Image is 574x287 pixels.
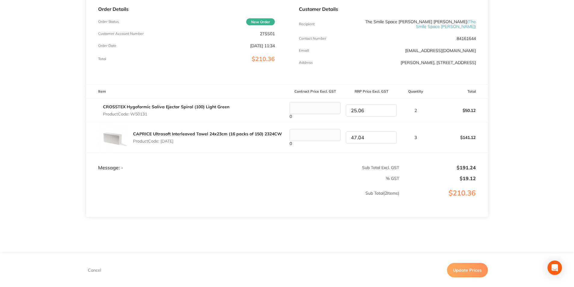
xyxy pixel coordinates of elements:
p: 3 [400,135,431,140]
span: $210.36 [252,55,275,63]
p: [PERSON_NAME], [STREET_ADDRESS] [401,60,476,65]
p: Recipient [299,22,315,26]
p: $210.36 [400,189,488,209]
p: The Smile Space [PERSON_NAME] [PERSON_NAME] [358,19,476,29]
p: Contact Number [299,36,326,41]
button: Cancel [86,267,103,273]
p: Emaill [299,48,309,53]
a: CAPRICE Ultrasoft Interleaved Towel 24x23cm (16 packs of 150) 2324CW [133,131,282,137]
p: Product Code: [DATE] [133,139,282,143]
div: 0 [287,102,343,119]
p: Customer Account Number [98,32,144,36]
p: 2TSS01 [260,31,275,36]
p: $141.12 [432,130,488,145]
p: Order Date [98,44,116,48]
p: Sub Total Excl. GST [287,165,399,170]
div: 0 [287,129,343,146]
a: [EMAIL_ADDRESS][DOMAIN_NAME] [405,48,476,53]
p: Product Code: W50131 [103,112,229,116]
p: Address [299,60,313,65]
p: $19.12 [400,176,476,181]
p: [DATE] 11:34 [250,43,275,48]
button: Update Prices [447,263,488,277]
a: CROSSTEX Hygoformic Saliva Ejector Spiral (100) Light Green [103,104,229,110]
th: Quantity [399,85,432,99]
p: $50.12 [432,103,488,118]
p: Customer Details [299,6,476,12]
div: Open Intercom Messenger [548,261,562,275]
th: Total [432,85,488,99]
p: % GST [86,176,399,181]
p: Order Details [98,6,275,12]
td: Message: - [86,153,287,171]
img: dWU5N3FiNQ [98,122,128,153]
span: ( The Smile Space [PERSON_NAME] ) [416,19,476,29]
p: 84161644 [457,36,476,41]
th: RRP Price Excl. GST [343,85,399,99]
th: Item [86,85,287,99]
span: New Order [246,18,275,25]
p: Order Status [98,20,119,24]
p: 2 [400,108,431,113]
p: Total [98,57,106,61]
p: $191.24 [400,165,476,170]
th: Contract Price Excl. GST [287,85,343,99]
p: Sub Total ( 2 Items) [86,191,399,208]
